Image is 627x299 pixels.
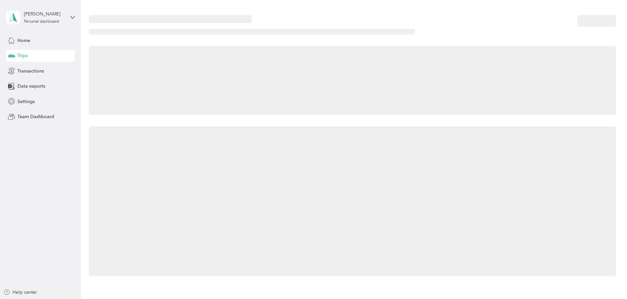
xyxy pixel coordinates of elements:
button: Help center [4,289,37,296]
span: Home [17,37,30,44]
span: Settings [17,98,35,105]
span: Team Dashboard [17,113,54,120]
span: Transactions [17,68,44,75]
div: Personal dashboard [24,20,59,24]
span: Trips [17,52,28,59]
iframe: Everlance-gr Chat Button Frame [590,262,627,299]
div: [PERSON_NAME] [24,11,65,17]
span: Data exports [17,83,45,90]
